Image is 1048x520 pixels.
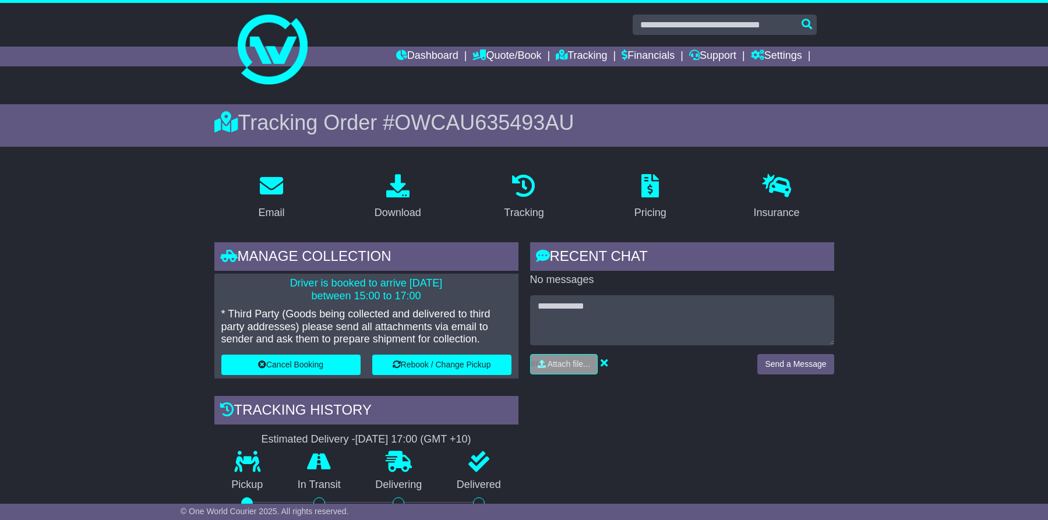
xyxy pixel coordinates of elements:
[367,170,429,225] a: Download
[221,277,511,302] p: Driver is booked to arrive [DATE] between 15:00 to 17:00
[221,308,511,346] p: * Third Party (Goods being collected and delivered to third party addresses) please send all atta...
[214,242,518,274] div: Manage collection
[689,47,736,66] a: Support
[221,355,361,375] button: Cancel Booking
[757,354,834,374] button: Send a Message
[394,111,574,135] span: OWCAU635493AU
[375,205,421,221] div: Download
[530,274,834,286] p: No messages
[439,479,518,491] p: Delivered
[530,242,834,274] div: RECENT CHAT
[250,170,292,225] a: Email
[181,507,349,516] span: © One World Courier 2025. All rights reserved.
[746,170,807,225] a: Insurance
[214,396,518,427] div: Tracking history
[504,205,544,221] div: Tracking
[280,479,358,491] p: In Transit
[355,433,471,446] div: [DATE] 17:00 (GMT +10)
[258,205,284,221] div: Email
[556,47,607,66] a: Tracking
[372,355,511,375] button: Rebook / Change Pickup
[396,47,458,66] a: Dashboard
[751,47,802,66] a: Settings
[214,110,834,135] div: Tracking Order #
[627,170,674,225] a: Pricing
[214,433,518,446] div: Estimated Delivery -
[214,479,281,491] p: Pickup
[622,47,675,66] a: Financials
[472,47,541,66] a: Quote/Book
[754,205,800,221] div: Insurance
[496,170,551,225] a: Tracking
[358,479,440,491] p: Delivering
[634,205,666,221] div: Pricing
